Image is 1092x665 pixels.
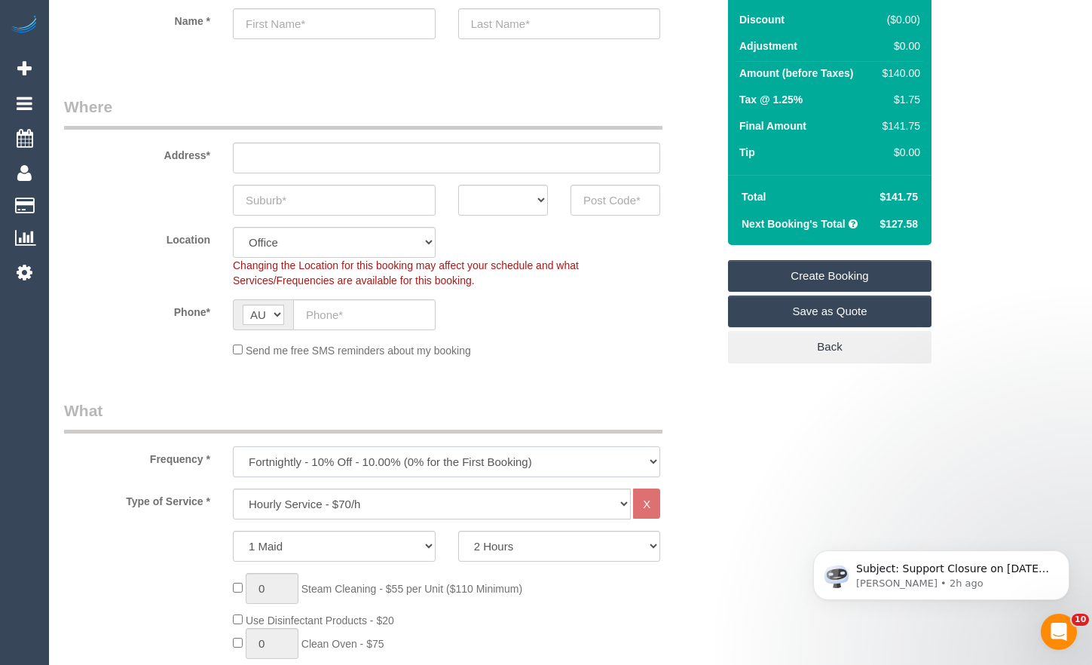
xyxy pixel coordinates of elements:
iframe: Intercom live chat [1041,614,1077,650]
input: Suburb* [233,185,436,216]
div: $1.75 [876,92,920,107]
span: Use Disinfectant Products - $20 [246,614,394,627]
img: Automaid Logo [9,15,39,36]
span: Steam Cleaning - $55 per Unit ($110 Minimum) [301,583,522,595]
span: Changing the Location for this booking may affect your schedule and what Services/Frequencies are... [233,259,579,287]
label: Name * [53,8,222,29]
span: $141.75 [879,191,918,203]
a: Save as Quote [728,296,931,327]
strong: Total [742,191,766,203]
input: Post Code* [570,185,660,216]
input: First Name* [233,8,436,39]
iframe: Intercom notifications message [791,519,1092,624]
div: $140.00 [876,66,920,81]
span: Send me free SMS reminders about my booking [246,345,471,357]
div: ($0.00) [876,12,920,27]
label: Discount [739,12,785,27]
span: 10 [1072,614,1089,626]
input: Phone* [293,299,436,330]
label: Frequency * [53,446,222,467]
label: Phone* [53,299,222,320]
label: Adjustment [739,38,797,54]
div: $0.00 [876,38,920,54]
label: Final Amount [739,118,806,133]
input: Last Name* [458,8,661,39]
span: $127.58 [879,218,918,230]
legend: Where [64,96,662,130]
label: Amount (before Taxes) [739,66,853,81]
label: Address* [53,142,222,163]
label: Type of Service * [53,489,222,509]
label: Location [53,227,222,247]
div: $0.00 [876,145,920,160]
span: Clean Oven - $75 [301,638,384,650]
strong: Next Booking's Total [742,218,846,230]
div: $141.75 [876,118,920,133]
label: Tip [739,145,755,160]
a: Create Booking [728,260,931,292]
legend: What [64,400,662,434]
label: Tax @ 1.25% [739,92,803,107]
a: Back [728,331,931,363]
